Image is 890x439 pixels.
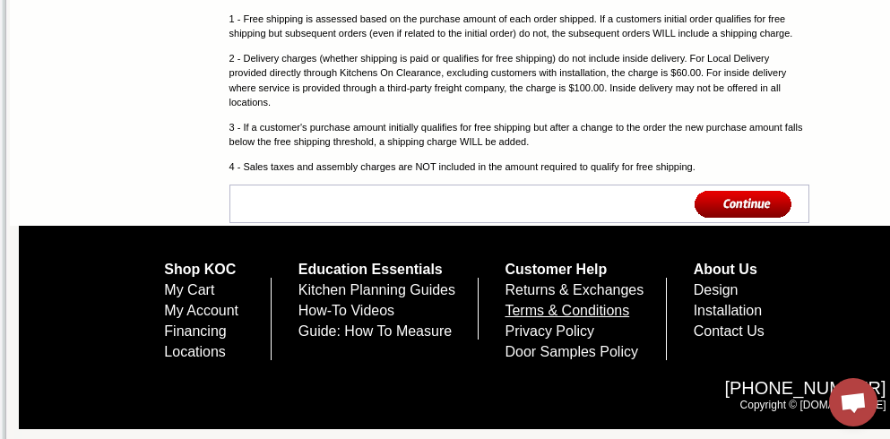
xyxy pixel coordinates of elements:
div: Open chat [829,378,877,426]
a: Financing [164,323,226,339]
a: My Account [164,303,238,318]
h5: Customer Help [505,262,667,278]
a: Returns & Exchanges [505,282,644,297]
a: My Cart [164,282,214,297]
span: [PHONE_NUMBER] [80,378,886,399]
a: Installation [694,303,763,318]
a: Design [694,282,739,297]
a: Door Samples Policy [505,344,638,359]
p: 3 - If a customer's purchase amount initially qualifies for free shipping but after a change to t... [229,120,809,150]
a: How-To Videos [298,303,394,318]
p: 1 - Free shipping is assessed based on the purchase amount of each order shipped. If a customers ... [229,12,809,41]
a: Shop KOC [164,262,236,277]
a: Contact Us [694,323,765,339]
p: 2 - Delivery charges (whether shipping is paid or qualifies for free shipping) do not include ins... [229,51,809,110]
a: Education Essentials [298,262,443,277]
a: Terms & Conditions [505,303,629,318]
a: Privacy Policy [505,323,594,339]
p: 4 - Sales taxes and assembly charges are NOT included in the amount required to qualify for free ... [229,159,809,175]
a: About Us [694,262,757,277]
img: Continue [695,189,792,219]
a: Guide: How To Measure [298,323,452,339]
a: Kitchen Planning Guides [298,282,455,297]
a: Locations [164,344,226,359]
